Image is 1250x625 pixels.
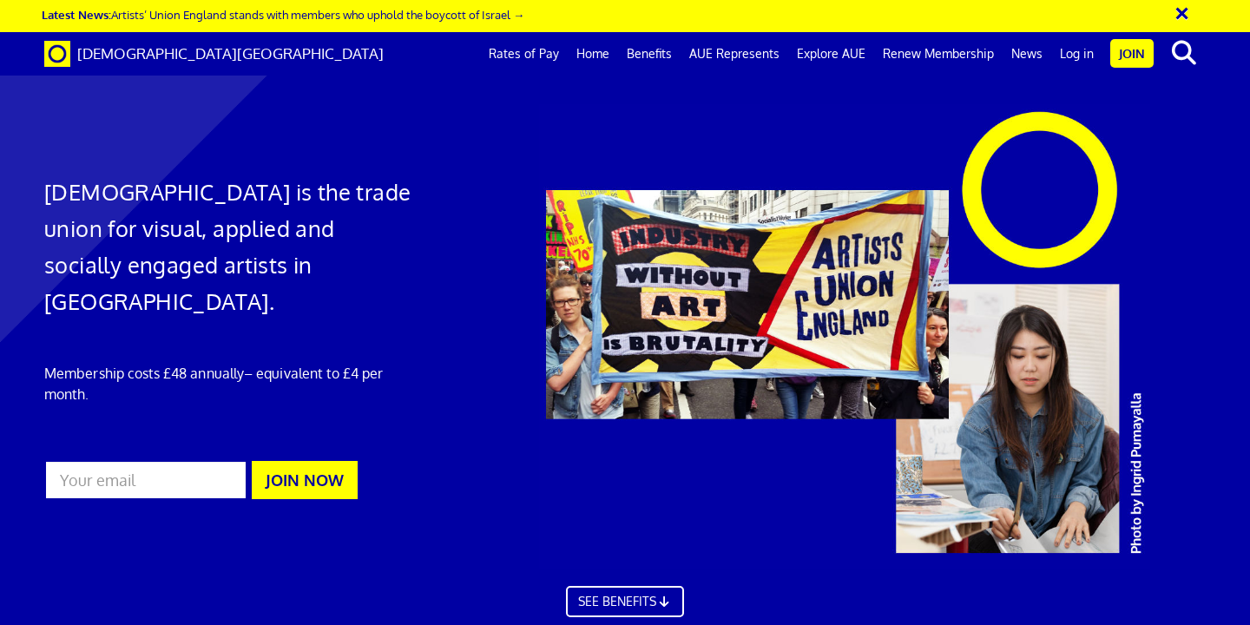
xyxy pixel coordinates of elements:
[681,32,788,76] a: AUE Represents
[1003,32,1051,76] a: News
[618,32,681,76] a: Benefits
[1157,35,1210,71] button: search
[252,461,358,499] button: JOIN NOW
[31,32,397,76] a: Brand [DEMOGRAPHIC_DATA][GEOGRAPHIC_DATA]
[788,32,874,76] a: Explore AUE
[77,44,384,62] span: [DEMOGRAPHIC_DATA][GEOGRAPHIC_DATA]
[1051,32,1102,76] a: Log in
[42,7,524,22] a: Latest News:Artists’ Union England stands with members who uphold the boycott of Israel →
[1110,39,1154,68] a: Join
[44,363,414,405] p: Membership costs £48 annually – equivalent to £4 per month.
[44,460,247,500] input: Your email
[566,586,684,617] a: SEE BENEFITS
[874,32,1003,76] a: Renew Membership
[44,174,414,319] h1: [DEMOGRAPHIC_DATA] is the trade union for visual, applied and socially engaged artists in [GEOGRA...
[480,32,568,76] a: Rates of Pay
[42,7,111,22] strong: Latest News:
[568,32,618,76] a: Home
